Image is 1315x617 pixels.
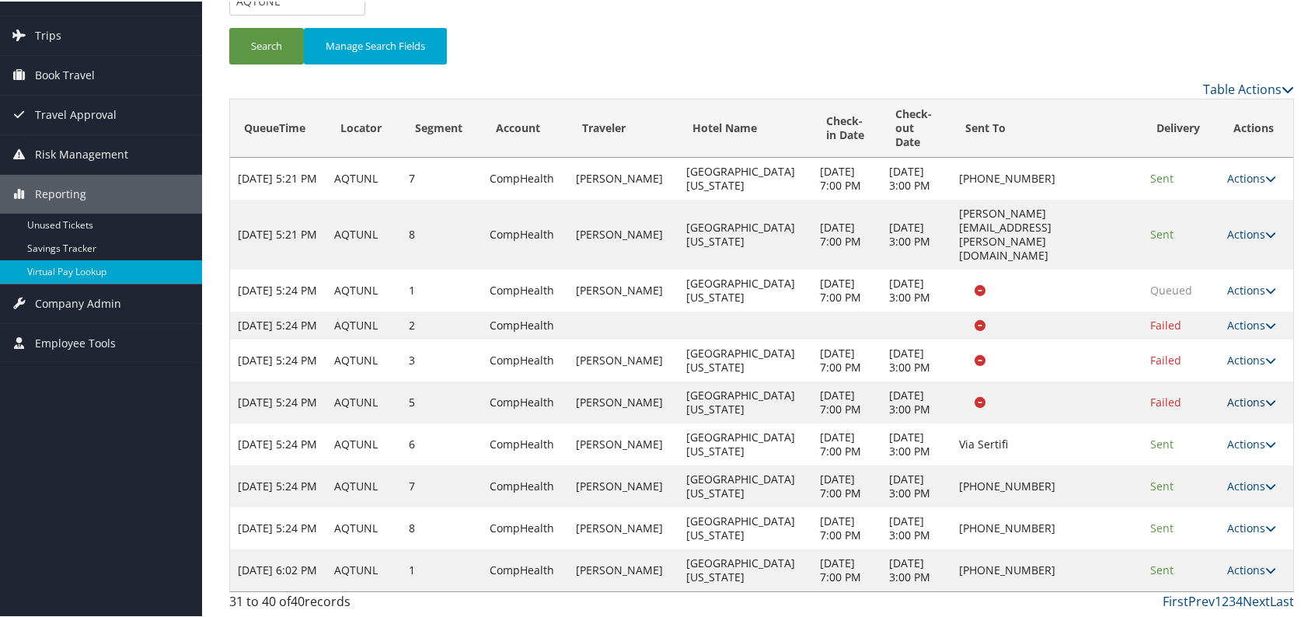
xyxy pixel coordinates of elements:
td: [DATE] 7:00 PM [812,506,881,548]
th: Check-out Date: activate to sort column ascending [881,98,950,156]
th: Actions [1219,98,1293,156]
td: [DATE] 5:24 PM [230,506,326,548]
td: [DATE] 7:00 PM [812,548,881,590]
td: [DATE] 3:00 PM [881,198,950,268]
span: Book Travel [35,54,95,93]
button: Manage Search Fields [304,26,447,63]
td: [DATE] 3:00 PM [881,464,950,506]
span: Employee Tools [35,322,116,361]
td: [GEOGRAPHIC_DATA][US_STATE] [678,380,812,422]
span: Reporting [35,173,86,212]
td: CompHealth [482,380,568,422]
a: Actions [1227,477,1276,492]
th: Check-in Date: activate to sort column ascending [812,98,881,156]
span: Failed [1150,316,1181,331]
td: [PERSON_NAME][EMAIL_ADDRESS][PERSON_NAME][DOMAIN_NAME] [951,198,1142,268]
span: Risk Management [35,134,128,173]
td: [DATE] 5:24 PM [230,380,326,422]
td: [DATE] 7:00 PM [812,380,881,422]
span: 40 [291,591,305,608]
span: Sent [1150,477,1174,492]
a: Next [1243,591,1270,608]
a: Actions [1227,435,1276,450]
td: [DATE] 5:21 PM [230,198,326,268]
th: Sent To: activate to sort column ascending [951,98,1142,156]
td: 1 [401,268,482,310]
a: Table Actions [1203,79,1294,96]
td: [DATE] 7:00 PM [812,156,881,198]
a: Actions [1227,393,1276,408]
a: 3 [1229,591,1236,608]
td: [PERSON_NAME] [568,548,678,590]
td: CompHealth [482,506,568,548]
td: [DATE] 5:24 PM [230,422,326,464]
span: Sent [1150,169,1174,184]
td: AQTUNL [326,338,401,380]
th: Account: activate to sort column ascending [482,98,568,156]
a: Actions [1227,169,1276,184]
a: Actions [1227,225,1276,240]
td: CompHealth [482,422,568,464]
td: [GEOGRAPHIC_DATA][US_STATE] [678,338,812,380]
td: AQTUNL [326,156,401,198]
a: Actions [1227,316,1276,331]
td: AQTUNL [326,422,401,464]
td: [PERSON_NAME] [568,506,678,548]
td: [GEOGRAPHIC_DATA][US_STATE] [678,422,812,464]
td: [DATE] 5:24 PM [230,464,326,506]
span: Failed [1150,351,1181,366]
a: 1 [1215,591,1222,608]
td: [DATE] 5:24 PM [230,310,326,338]
td: [PERSON_NAME] [568,380,678,422]
td: 3 [401,338,482,380]
a: Actions [1227,281,1276,296]
span: Company Admin [35,283,121,322]
td: AQTUNL [326,198,401,268]
th: Hotel Name: activate to sort column ascending [678,98,812,156]
td: [DATE] 5:24 PM [230,268,326,310]
td: [DATE] 7:00 PM [812,464,881,506]
td: CompHealth [482,156,568,198]
td: CompHealth [482,310,568,338]
td: AQTUNL [326,380,401,422]
td: [DATE] 7:00 PM [812,422,881,464]
td: [PERSON_NAME] [568,422,678,464]
td: [DATE] 3:00 PM [881,380,950,422]
span: Queued [1150,281,1192,296]
span: Sent [1150,435,1174,450]
a: 4 [1236,591,1243,608]
td: 8 [401,198,482,268]
td: [GEOGRAPHIC_DATA][US_STATE] [678,548,812,590]
a: Last [1270,591,1294,608]
td: AQTUNL [326,268,401,310]
td: [GEOGRAPHIC_DATA][US_STATE] [678,198,812,268]
td: [DATE] 6:02 PM [230,548,326,590]
span: Travel Approval [35,94,117,133]
td: 5 [401,380,482,422]
td: [DATE] 3:00 PM [881,156,950,198]
td: [PHONE_NUMBER] [951,464,1142,506]
td: [PHONE_NUMBER] [951,506,1142,548]
a: Actions [1227,351,1276,366]
td: AQTUNL [326,506,401,548]
th: Segment: activate to sort column ascending [401,98,482,156]
td: [DATE] 5:21 PM [230,156,326,198]
td: CompHealth [482,268,568,310]
td: [DATE] 3:00 PM [881,338,950,380]
td: AQTUNL [326,548,401,590]
td: [DATE] 3:00 PM [881,268,950,310]
th: Traveler: activate to sort column ascending [568,98,678,156]
a: 2 [1222,591,1229,608]
td: [PHONE_NUMBER] [951,548,1142,590]
td: [PERSON_NAME] [568,156,678,198]
td: [DATE] 3:00 PM [881,548,950,590]
td: [PHONE_NUMBER] [951,156,1142,198]
td: Via Sertifi [951,422,1142,464]
span: Sent [1150,225,1174,240]
span: Trips [35,15,61,54]
a: First [1163,591,1188,608]
td: [DATE] 7:00 PM [812,198,881,268]
td: 1 [401,548,482,590]
span: Sent [1150,519,1174,534]
div: 31 to 40 of records [229,591,478,617]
